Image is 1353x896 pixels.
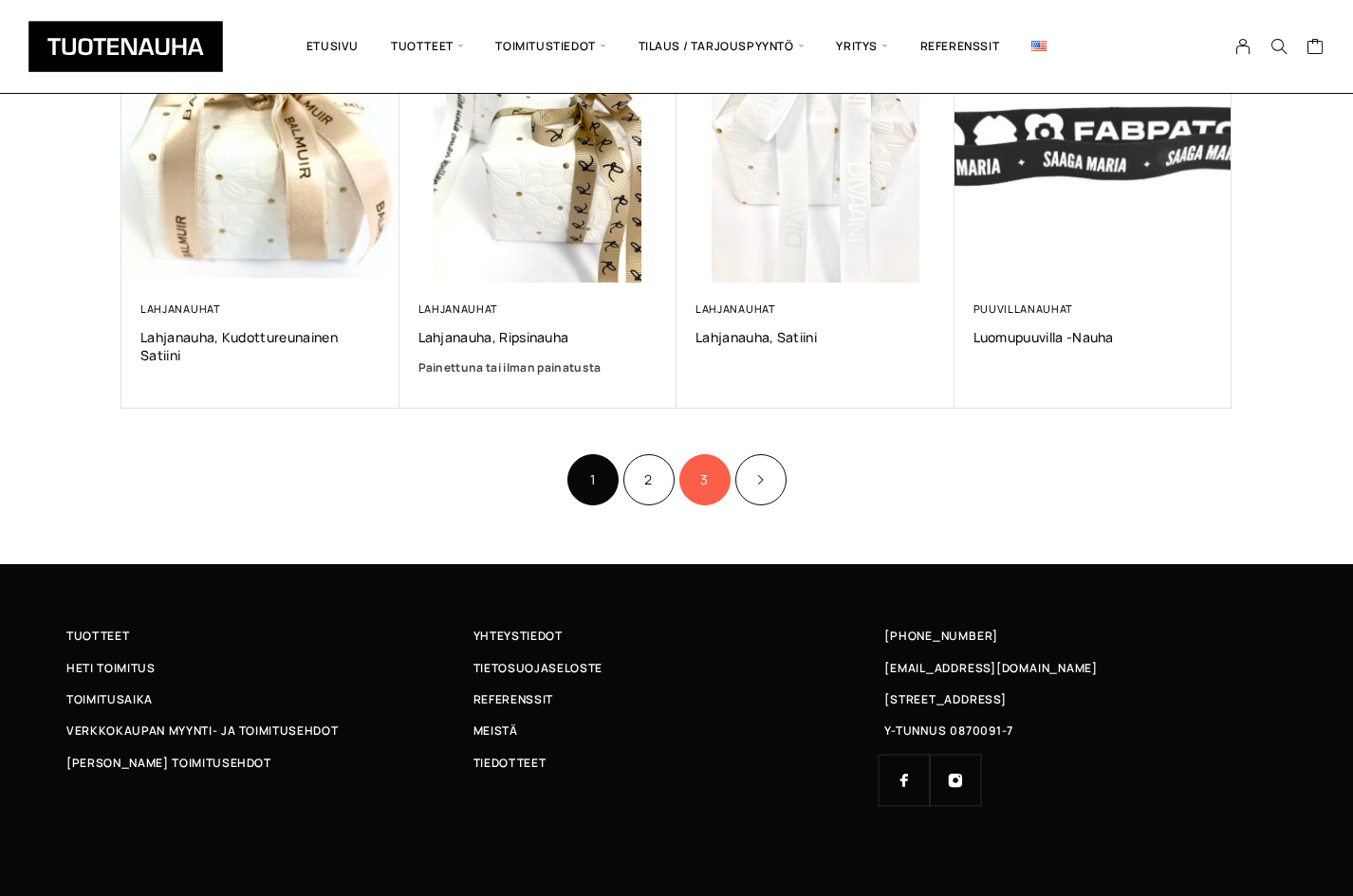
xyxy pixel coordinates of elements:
[66,626,473,646] a: Tuotteet
[66,658,473,678] a: Heti toimitus
[28,21,223,72] img: Tuotenauha Oy
[622,14,821,79] span: Tilaus / Tarjouspyyntö
[884,721,1013,741] span: Y-TUNNUS 0870091-7
[418,359,602,375] strong: Painettuna tai ilman painatusta
[66,753,473,773] a: [PERSON_NAME] toimitusehdot
[1031,41,1047,51] img: English
[473,721,880,741] a: Meistä
[66,689,153,709] span: Toimitusaika
[884,626,998,646] a: [PHONE_NUMBER]
[1307,37,1325,60] a: Cart
[695,302,776,316] a: Lahjanauhat
[121,451,1232,507] nav: Product Pagination
[973,302,1074,316] a: Puuvillanauhat
[140,302,221,316] a: Lahjanauhat
[884,689,1006,709] span: [STREET_ADDRESS]
[904,14,1016,79] a: Referenssit
[140,328,380,364] a: Lahjanauha, kudottureunainen satiini
[290,14,375,79] a: Etusivu
[820,14,903,79] span: Yritys
[66,626,129,646] span: Tuotteet
[66,689,473,709] a: Toimitusaika
[473,721,518,741] span: Meistä
[473,753,547,773] span: Tiedotteet
[66,721,473,741] a: Verkkokaupan myynti- ja toimitusehdot
[418,358,658,377] a: Painettuna tai ilman painatusta
[418,328,658,346] a: Lahjanauha, ripsinauha
[473,689,880,709] a: Referenssit
[479,14,621,79] span: Toimitustiedot
[473,626,880,646] a: Yhteystiedot
[375,14,479,79] span: Tuotteet
[930,755,981,806] a: Instagram
[66,658,156,678] span: Heti toimitus
[567,454,619,505] span: Sivu 1
[473,689,553,709] span: Referenssit
[679,454,731,505] a: Sivu 3
[418,302,499,316] a: Lahjanauhat
[879,755,930,806] a: Facebook
[66,721,338,741] span: Verkkokaupan myynti- ja toimitusehdot
[623,454,675,505] a: Sivu 2
[1261,38,1297,55] button: Search
[473,626,563,646] span: Yhteystiedot
[473,658,880,678] a: Tietosuojaseloste
[66,753,271,773] span: [PERSON_NAME] toimitusehdot
[884,658,1098,678] a: [EMAIL_ADDRESS][DOMAIN_NAME]
[973,328,1214,346] a: Luomupuuvilla -nauha
[473,658,602,678] span: Tietosuojaseloste
[1225,38,1262,55] a: My Account
[473,753,880,773] a: Tiedotteet
[695,328,936,346] a: Lahjanauha, satiini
